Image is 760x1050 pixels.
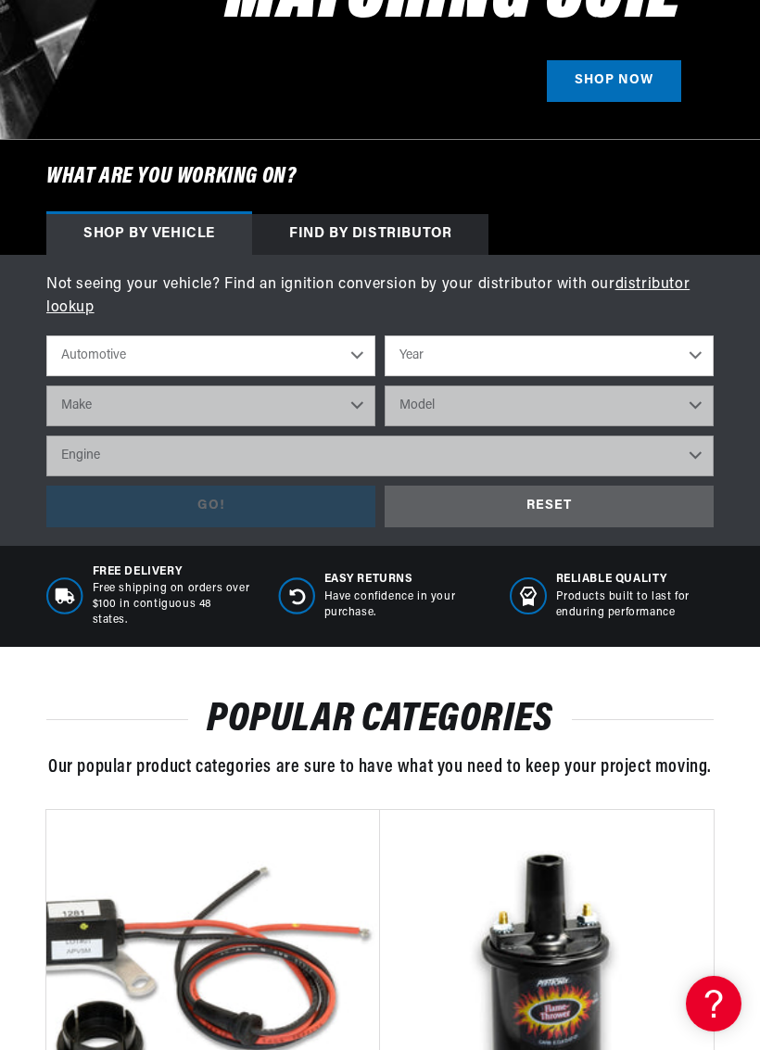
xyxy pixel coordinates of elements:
[46,335,375,376] select: Ride Type
[385,335,714,376] select: Year
[93,581,251,627] p: Free shipping on orders over $100 in contiguous 48 states.
[46,273,714,321] p: Not seeing your vehicle? Find an ignition conversion by your distributor with our
[547,60,681,102] a: SHOP NOW
[556,589,715,621] p: Products built to last for enduring performance
[48,758,712,777] span: Our popular product categories are sure to have what you need to keep your project moving.
[46,386,375,426] select: Make
[93,564,251,580] span: Free Delivery
[324,589,483,621] p: Have confidence in your purchase.
[385,386,714,426] select: Model
[324,572,483,588] span: Easy Returns
[46,702,714,738] h2: POPULAR CATEGORIES
[385,486,714,527] div: RESET
[556,572,715,588] span: RELIABLE QUALITY
[252,214,488,255] div: Find by Distributor
[46,436,714,476] select: Engine
[46,214,252,255] div: Shop by vehicle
